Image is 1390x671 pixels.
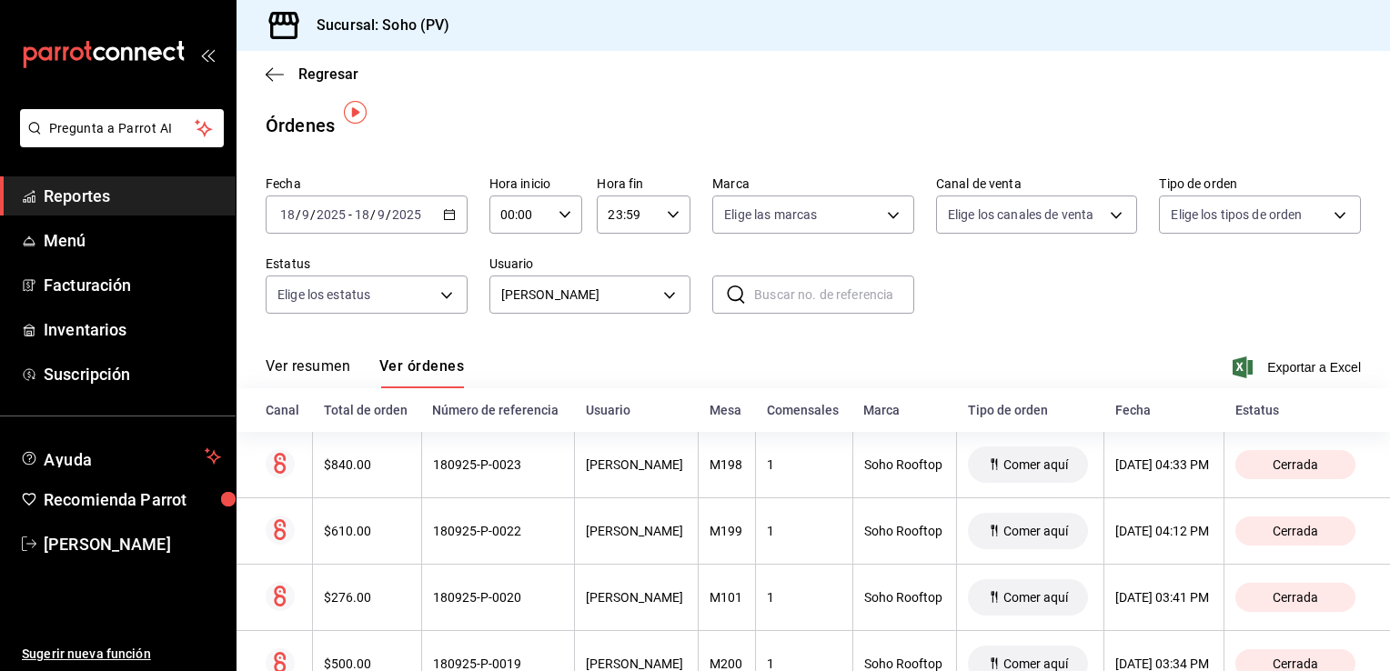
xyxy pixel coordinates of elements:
[710,590,744,605] div: M101
[386,207,391,222] span: /
[49,119,196,138] span: Pregunta a Parrot AI
[44,532,221,556] span: [PERSON_NAME]
[586,524,687,538] div: [PERSON_NAME]
[44,362,221,386] span: Suscripción
[266,357,464,388] div: navigation tabs
[1235,403,1361,417] div: Estatus
[710,403,745,417] div: Mesa
[863,403,946,417] div: Marca
[13,132,224,151] a: Pregunta a Parrot AI
[948,205,1093,224] span: Elige los canales de venta
[864,524,946,538] div: Soho Rooftop
[864,656,946,671] div: Soho Rooftop
[586,590,687,605] div: [PERSON_NAME]
[324,457,410,472] div: $840.00
[433,457,563,472] div: 180925-P-0023
[754,276,914,313] input: Buscar no. de referencia
[302,15,450,36] h3: Sucursal: Soho (PV)
[1171,205,1302,224] span: Elige los tipos de orden
[767,457,841,472] div: 1
[864,457,946,472] div: Soho Rooftop
[20,109,224,147] button: Pregunta a Parrot AI
[316,207,347,222] input: ----
[864,590,946,605] div: Soho Rooftop
[433,590,563,605] div: 180925-P-0020
[1115,656,1213,671] div: [DATE] 03:34 PM
[1115,457,1213,472] div: [DATE] 04:33 PM
[710,656,744,671] div: M200
[489,257,691,270] label: Usuario
[44,228,221,253] span: Menú
[1265,457,1325,472] span: Cerrada
[968,403,1093,417] div: Tipo de orden
[710,457,744,472] div: M198
[724,205,817,224] span: Elige las marcas
[996,656,1075,671] span: Comer aquí
[1159,177,1361,190] label: Tipo de orden
[767,590,841,605] div: 1
[44,487,221,512] span: Recomienda Parrot
[279,207,296,222] input: --
[324,590,410,605] div: $276.00
[767,403,841,417] div: Comensales
[310,207,316,222] span: /
[44,317,221,342] span: Inventarios
[266,403,302,417] div: Canal
[266,357,350,388] button: Ver resumen
[200,47,215,62] button: open_drawer_menu
[712,177,914,190] label: Marca
[597,177,690,190] label: Hora fin
[433,656,563,671] div: 180925-P-0019
[767,656,841,671] div: 1
[489,177,583,190] label: Hora inicio
[996,457,1075,472] span: Comer aquí
[391,207,422,222] input: ----
[324,403,411,417] div: Total de orden
[996,524,1075,538] span: Comer aquí
[44,184,221,208] span: Reportes
[377,207,386,222] input: --
[44,446,197,467] span: Ayuda
[586,656,687,671] div: [PERSON_NAME]
[433,524,563,538] div: 180925-P-0022
[379,357,464,388] button: Ver órdenes
[348,207,352,222] span: -
[1265,590,1325,605] span: Cerrada
[501,285,658,305] span: [PERSON_NAME]
[344,101,367,124] img: Tooltip marker
[301,207,310,222] input: --
[266,65,358,83] button: Regresar
[324,524,410,538] div: $610.00
[710,524,744,538] div: M199
[324,656,410,671] div: $500.00
[432,403,563,417] div: Número de referencia
[296,207,301,222] span: /
[370,207,376,222] span: /
[266,177,468,190] label: Fecha
[277,285,370,304] span: Elige los estatus
[767,524,841,538] div: 1
[1265,524,1325,538] span: Cerrada
[586,403,688,417] div: Usuario
[996,590,1075,605] span: Comer aquí
[586,457,687,472] div: [PERSON_NAME]
[266,257,468,270] label: Estatus
[1265,656,1325,671] span: Cerrada
[1236,356,1361,378] button: Exportar a Excel
[44,273,221,297] span: Facturación
[266,112,335,139] div: Órdenes
[298,65,358,83] span: Regresar
[1115,403,1214,417] div: Fecha
[1115,590,1213,605] div: [DATE] 03:41 PM
[936,177,1138,190] label: Canal de venta
[1115,524,1213,538] div: [DATE] 04:12 PM
[22,645,221,664] span: Sugerir nueva función
[354,207,370,222] input: --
